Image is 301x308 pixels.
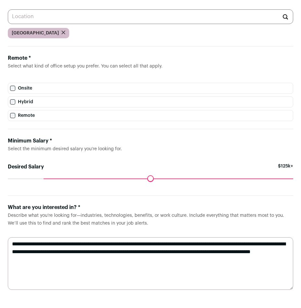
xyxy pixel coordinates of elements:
[8,96,293,107] label: Hybrid
[8,163,44,171] label: Desired Salary
[8,83,293,94] label: Onsite
[278,163,293,179] span: $125k+
[10,113,15,118] input: Remote
[10,86,15,91] input: Onsite
[8,203,293,211] div: What are you interested in? *
[8,147,122,151] span: Select the minimum desired salary you’re looking for.
[8,137,293,145] div: Minimum Salary *
[10,99,15,105] input: Hybrid
[8,9,293,24] input: Location
[8,64,163,68] span: Select what kind of office setup you prefer. You can select all that apply.
[8,213,284,226] span: Describe what you’re looking for—industries, technologies, benefits, or work culture. Include eve...
[12,30,59,36] span: [GEOGRAPHIC_DATA]
[8,54,293,62] div: Remote *
[8,110,293,121] label: Remote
